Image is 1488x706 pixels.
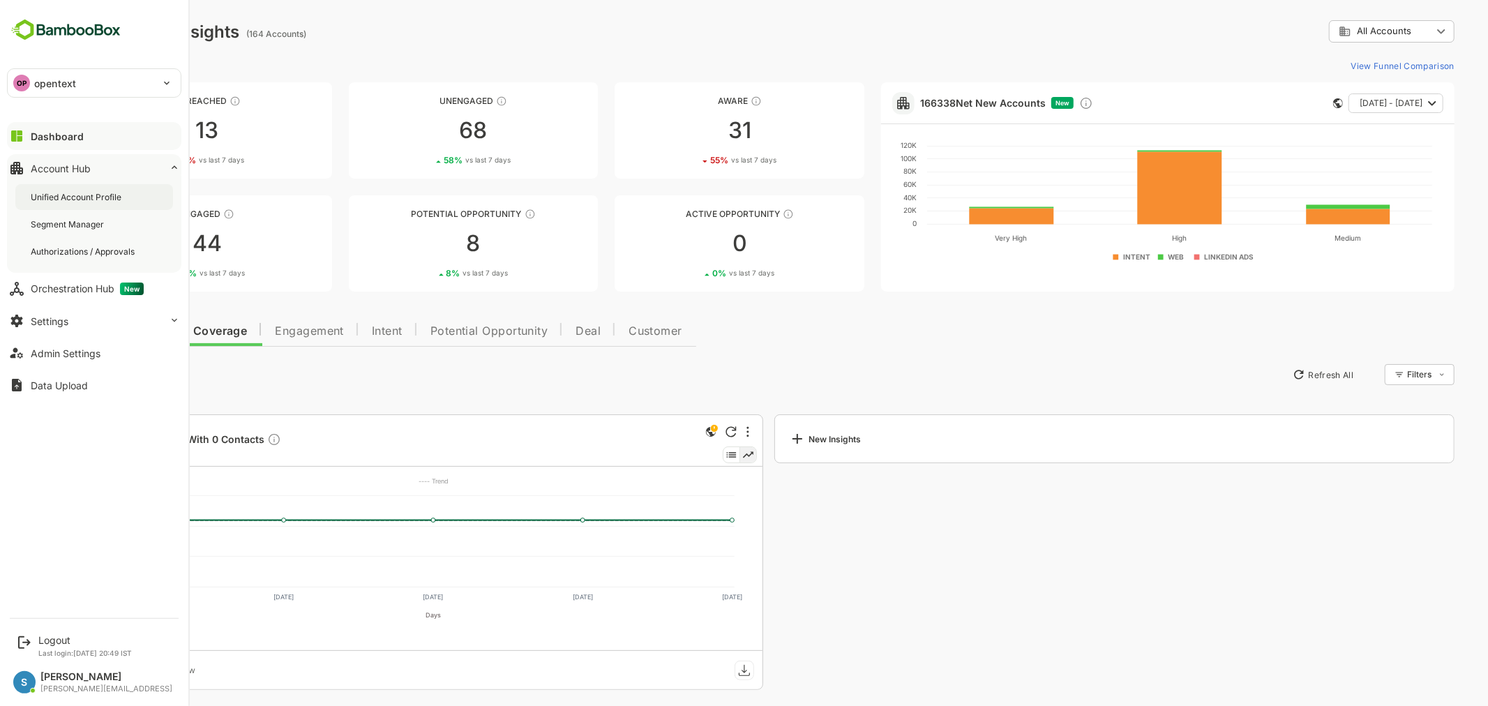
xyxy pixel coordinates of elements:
div: Filters [1357,362,1406,387]
text: ---- Trend [370,477,400,485]
text: LINKEDIN ADS [1156,253,1205,261]
div: Data Upload [31,380,88,391]
text: Days [377,611,392,619]
div: Dashboard [31,130,84,142]
div: Unreached [33,96,283,106]
div: Unified Account Profile [31,191,124,203]
div: Admin Settings [31,347,100,359]
a: New Insights [726,414,1406,463]
div: OP [13,75,30,91]
span: Intent [323,326,354,337]
a: Potential OpportunityThese accounts are MQAs and can be passed on to Inside Sales88%vs last 7 days [300,195,550,292]
div: Account Hub [31,163,91,174]
text: 20K [855,206,868,214]
div: 0 % [663,268,726,278]
div: Description not present [218,433,232,449]
div: All Accounts [1280,18,1406,45]
div: 44 [33,232,283,255]
span: Customer [580,326,633,337]
div: 0 [566,232,816,255]
div: OPopentext [8,69,181,97]
div: 38 % [128,268,196,278]
a: 166338Net New Accounts [871,97,997,109]
a: UnengagedThese accounts have not shown enough engagement and need nurturing6858%vs last 7 days [300,82,550,179]
div: Engaged [33,209,283,219]
div: All Accounts [1290,25,1383,38]
text: WEB [1120,253,1136,261]
button: Refresh All [1238,363,1311,386]
text: [DATE] [225,593,245,601]
div: Orchestration Hub [31,283,144,295]
div: Logout [38,634,132,646]
div: Refresh [677,426,688,437]
div: [PERSON_NAME] [40,671,172,683]
div: 8 [300,232,550,255]
div: Dashboard Insights [33,22,190,42]
button: View Funnel Comparison [1296,54,1406,77]
text: 0 [864,219,868,227]
text: 20 [65,522,73,529]
div: Last Updated Now [76,665,146,675]
span: All Accounts [1308,26,1362,36]
span: New [120,283,144,295]
text: 10 [66,553,73,560]
text: 30 [64,492,73,500]
span: Data Quality and Coverage [47,326,198,337]
a: Active OpportunityThese accounts have open opportunities which might be at any of the Sales Stage... [566,195,816,292]
div: [PERSON_NAME][EMAIL_ADDRESS] [40,684,172,693]
text: 40K [855,193,868,202]
div: These accounts have just entered the buying cycle and need further nurturing [702,96,713,107]
a: UnreachedThese accounts have not been engaged with for a defined time period1335%vs last 7 days [33,82,283,179]
text: 0 [68,583,73,590]
div: Potential Opportunity [300,209,550,219]
span: vs last 7 days [151,268,196,278]
div: 8 % [398,268,460,278]
div: These accounts have open opportunities which might be at any of the Sales Stages [734,209,745,220]
div: This card does not support filter and segments [1284,98,1294,108]
div: Discover new ICP-fit accounts showing engagement — via intent surges, anonymous website visits, L... [1030,96,1044,110]
text: [DATE] [524,593,544,601]
a: AwareThese accounts have just entered the buying cycle and need further nurturing3155%vs last 7 days [566,82,816,179]
button: Data Upload [7,371,181,399]
text: No of accounts [47,519,55,564]
p: Last login: [DATE] 20:49 IST [38,649,132,657]
span: Deal [527,326,552,337]
span: vs last 7 days [416,155,462,165]
div: 58 % [395,155,462,165]
div: New Insights [740,430,813,447]
span: vs last 7 days [150,155,195,165]
div: Active Opportunity [566,209,816,219]
button: Orchestration HubNew [7,275,181,303]
text: Medium [1286,234,1313,242]
span: [DATE] - [DATE] [1311,94,1374,112]
img: BambooboxFullLogoMark.5f36c76dfaba33ec1ec1367b70bb1252.svg [7,17,125,43]
button: Settings [7,307,181,335]
text: 100K [852,154,868,163]
div: 13 [33,119,283,142]
text: 120K [852,141,868,149]
div: S [13,671,36,693]
div: These accounts have not been engaged with for a defined time period [181,96,192,107]
div: 35 % [128,155,195,165]
text: Very High [947,234,979,243]
text: 80K [855,167,868,175]
span: vs last 7 days [682,155,728,165]
span: Potential Opportunity [382,326,499,337]
a: EngagedThese accounts are warm, further nurturing would qualify them to MQAs4438%vs last 7 days [33,195,283,292]
div: Unengaged [300,96,550,106]
text: [DATE] [673,593,693,601]
div: 31 [566,119,816,142]
div: Settings [31,315,68,327]
div: These accounts are MQAs and can be passed on to Inside Sales [476,209,487,220]
div: 68 [300,119,550,142]
text: 60K [855,180,868,188]
div: These accounts are warm, further nurturing would qualify them to MQAs [174,209,186,220]
div: These accounts have not shown enough engagement and need nurturing [447,96,458,107]
div: Filters [1358,369,1383,380]
span: Engagement [226,326,295,337]
button: New Insights [33,362,135,387]
span: New [1007,99,1021,107]
span: vs last 7 days [414,268,460,278]
text: High [1124,234,1138,243]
